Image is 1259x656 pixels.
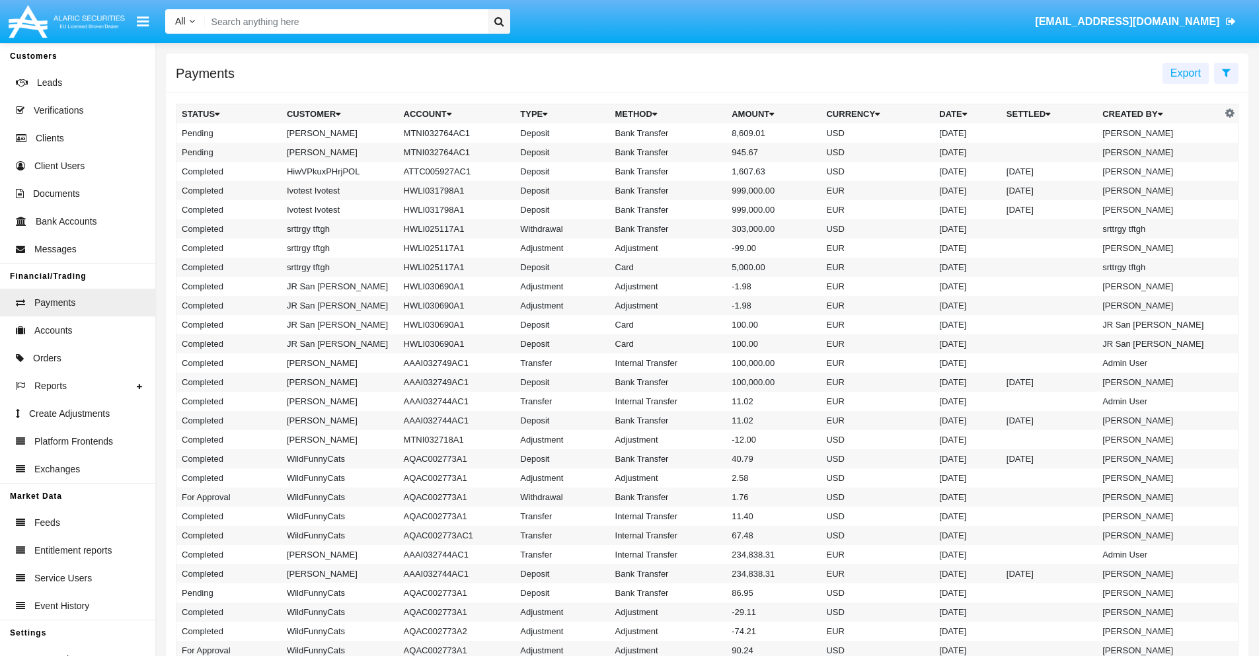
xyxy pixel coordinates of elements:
td: EUR [821,181,934,200]
td: EUR [821,334,934,353]
td: HWLI025117A1 [399,258,515,277]
td: EUR [821,258,934,277]
span: [EMAIL_ADDRESS][DOMAIN_NAME] [1035,16,1219,27]
td: Bank Transfer [610,449,727,468]
td: Completed [176,353,282,373]
td: Internal Transfer [610,526,727,545]
td: AAAI032744AC1 [399,564,515,583]
td: Bank Transfer [610,143,727,162]
th: Created By [1097,104,1221,124]
td: [DATE] [934,162,1001,181]
td: Adjustment [515,602,609,622]
td: [DATE] [934,545,1001,564]
td: MTNI032764AC1 [399,143,515,162]
td: EUR [821,200,934,219]
td: [DATE] [934,526,1001,545]
td: AQAC002773A1 [399,449,515,468]
td: [PERSON_NAME] [1097,449,1221,468]
td: [PERSON_NAME] [282,353,399,373]
td: [PERSON_NAME] [1097,162,1221,181]
td: [PERSON_NAME] [1097,430,1221,449]
td: Deposit [515,315,609,334]
td: WildFunnyCats [282,602,399,622]
td: USD [821,602,934,622]
td: srttrgy tftgh [1097,258,1221,277]
td: Withdrawal [515,488,609,507]
span: Create Adjustments [29,407,110,421]
td: Deposit [515,143,609,162]
td: MTNI032718A1 [399,430,515,449]
td: [DATE] [934,583,1001,602]
td: 40.79 [726,449,821,468]
td: Deposit [515,124,609,143]
td: AAAI032744AC1 [399,545,515,564]
td: [DATE] [934,411,1001,430]
td: Completed [176,545,282,564]
td: Completed [176,430,282,449]
th: Amount [726,104,821,124]
span: Messages [34,242,77,256]
td: Adjustment [515,468,609,488]
td: Pending [176,583,282,602]
td: [PERSON_NAME] [1097,411,1221,430]
img: Logo image [7,2,127,41]
td: JR San [PERSON_NAME] [282,334,399,353]
a: [EMAIL_ADDRESS][DOMAIN_NAME] [1029,3,1242,40]
td: Completed [176,411,282,430]
td: [DATE] [934,238,1001,258]
td: WildFunnyCats [282,488,399,507]
td: Completed [176,392,282,411]
td: Bank Transfer [610,411,727,430]
td: Adjustment [515,296,609,315]
td: Bank Transfer [610,200,727,219]
span: Reports [34,379,67,393]
td: Internal Transfer [610,545,727,564]
td: 86.95 [726,583,821,602]
td: Completed [176,507,282,526]
span: Event History [34,599,89,613]
td: USD [821,143,934,162]
td: Completed [176,622,282,641]
th: Currency [821,104,934,124]
td: Adjustment [610,602,727,622]
td: AAAI032749AC1 [399,373,515,392]
td: [PERSON_NAME] [282,430,399,449]
td: [PERSON_NAME] [1097,602,1221,622]
td: Deposit [515,411,609,430]
td: HWLI031798A1 [399,181,515,200]
td: WildFunnyCats [282,468,399,488]
td: [DATE] [934,277,1001,296]
td: Withdrawal [515,219,609,238]
td: Transfer [515,507,609,526]
td: [PERSON_NAME] [1097,200,1221,219]
td: [DATE] [934,602,1001,622]
td: [PERSON_NAME] [1097,488,1221,507]
td: EUR [821,622,934,641]
td: Completed [176,162,282,181]
td: -1.98 [726,277,821,296]
td: [DATE] [934,507,1001,526]
td: WildFunnyCats [282,526,399,545]
td: EUR [821,353,934,373]
th: Date [934,104,1001,124]
td: HWLI025117A1 [399,219,515,238]
td: Deposit [515,181,609,200]
td: [PERSON_NAME] [1097,124,1221,143]
td: 11.02 [726,411,821,430]
span: Feeds [34,516,60,530]
td: JR San [PERSON_NAME] [1097,334,1221,353]
td: srttrgy tftgh [282,238,399,258]
td: Bank Transfer [610,564,727,583]
td: [DATE] [934,143,1001,162]
td: [DATE] [1001,373,1097,392]
td: [PERSON_NAME] [1097,277,1221,296]
th: Method [610,104,727,124]
td: Pending [176,124,282,143]
td: AQAC002773A1 [399,602,515,622]
td: [DATE] [934,373,1001,392]
td: [DATE] [934,468,1001,488]
td: USD [821,488,934,507]
td: Completed [176,277,282,296]
td: [PERSON_NAME] [1097,296,1221,315]
td: [DATE] [934,181,1001,200]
